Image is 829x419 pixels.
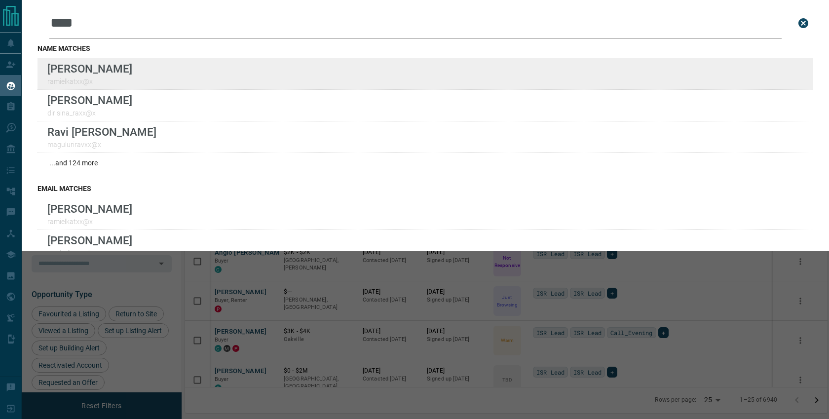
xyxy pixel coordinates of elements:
p: ramielkatxx@x [47,218,132,226]
p: [PERSON_NAME] [47,234,132,247]
button: close search bar [793,13,813,33]
p: [PERSON_NAME] [47,94,132,107]
p: maguluriravxx@x [47,141,156,149]
p: [PERSON_NAME] [47,202,132,215]
p: ramielkatxx@x [47,77,132,85]
p: [PERSON_NAME] [47,62,132,75]
h3: name matches [38,44,813,52]
p: dirisina_raxx@x [47,109,132,117]
p: ramboll.xxxx@x [47,249,132,257]
p: Ravi [PERSON_NAME] [47,125,156,138]
h3: email matches [38,185,813,192]
div: ...and 124 more [38,153,813,173]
